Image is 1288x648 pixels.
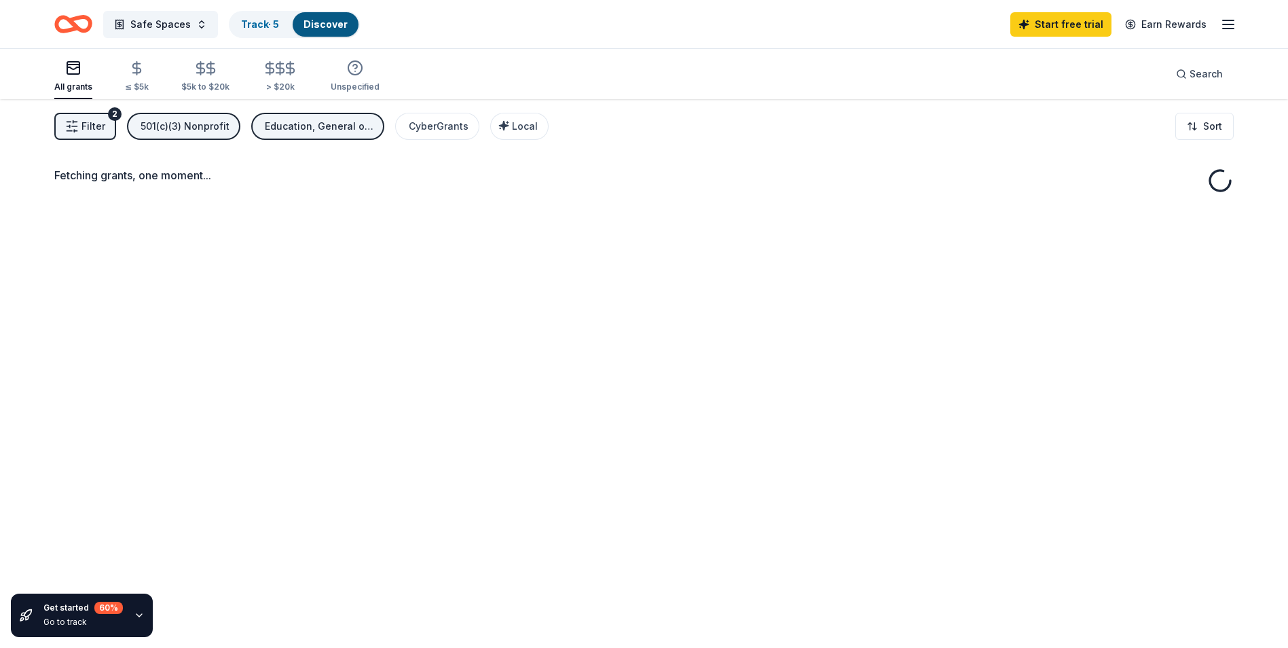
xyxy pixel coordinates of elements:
[303,18,348,30] a: Discover
[181,82,229,92] div: $5k to $20k
[54,82,92,92] div: All grants
[409,118,468,134] div: CyberGrants
[181,55,229,99] button: $5k to $20k
[81,118,105,134] span: Filter
[331,82,380,92] div: Unspecified
[141,118,229,134] div: 501(c)(3) Nonprofit
[108,107,122,121] div: 2
[1117,12,1215,37] a: Earn Rewards
[103,11,218,38] button: Safe Spaces
[54,54,92,99] button: All grants
[251,113,384,140] button: Education, General operations
[125,55,149,99] button: ≤ $5k
[1190,66,1223,82] span: Search
[43,602,123,614] div: Get started
[94,602,123,614] div: 60 %
[262,82,298,92] div: > $20k
[54,113,116,140] button: Filter2
[241,18,279,30] a: Track· 5
[54,8,92,40] a: Home
[130,16,191,33] span: Safe Spaces
[43,617,123,628] div: Go to track
[490,113,549,140] button: Local
[395,113,479,140] button: CyberGrants
[262,55,298,99] button: > $20k
[1165,60,1234,88] button: Search
[229,11,360,38] button: Track· 5Discover
[54,167,1234,183] div: Fetching grants, one moment...
[331,54,380,99] button: Unspecified
[265,118,373,134] div: Education, General operations
[125,82,149,92] div: ≤ $5k
[1175,113,1234,140] button: Sort
[127,113,240,140] button: 501(c)(3) Nonprofit
[1010,12,1111,37] a: Start free trial
[1203,118,1222,134] span: Sort
[512,120,538,132] span: Local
